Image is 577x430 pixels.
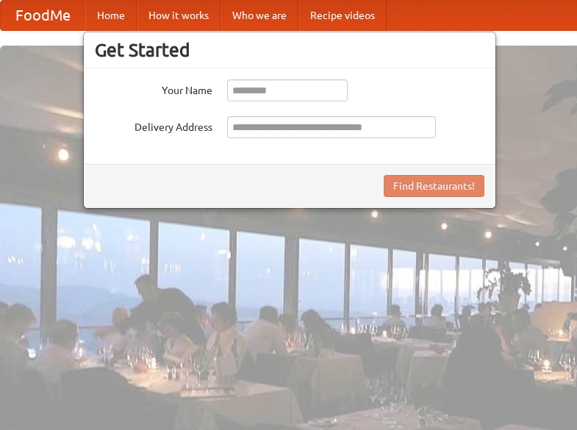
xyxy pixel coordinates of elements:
[95,116,212,135] label: Delivery Address
[137,1,221,30] a: How it works
[95,79,212,98] label: Your Name
[1,1,85,30] a: FoodMe
[384,175,484,197] button: Find Restaurants!
[298,1,387,30] a: Recipe videos
[221,1,298,30] a: Who we are
[95,39,484,61] h3: Get Started
[85,1,137,30] a: Home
